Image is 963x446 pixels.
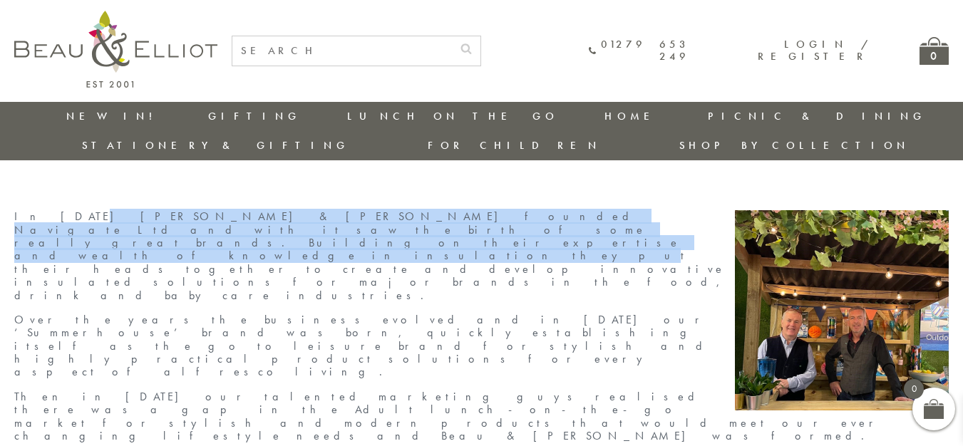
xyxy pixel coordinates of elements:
[14,313,949,379] p: Over the years the business evolved and in [DATE] our ‘Summerhouse’ brand was born, quickly estab...
[758,37,870,63] a: Login / Register
[82,138,349,152] a: Stationery & Gifting
[920,37,949,65] a: 0
[66,109,162,123] a: New in!
[904,379,924,399] span: 0
[208,109,301,123] a: Gifting
[589,38,689,63] a: 01279 653 249
[14,11,217,88] img: logo
[232,36,452,66] input: SEARCH
[604,109,661,123] a: Home
[708,109,926,123] a: Picnic & Dining
[679,138,910,152] a: Shop by collection
[347,109,558,123] a: Lunch On The Go
[428,138,601,152] a: For Children
[14,390,949,443] p: Then in [DATE] our talented marketing guys realised there was a gap in the Adult lunch-on-the-go ...
[14,210,949,302] p: In [DATE] [PERSON_NAME] & [PERSON_NAME] founded Navigate Ltd and with it saw the birth of some re...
